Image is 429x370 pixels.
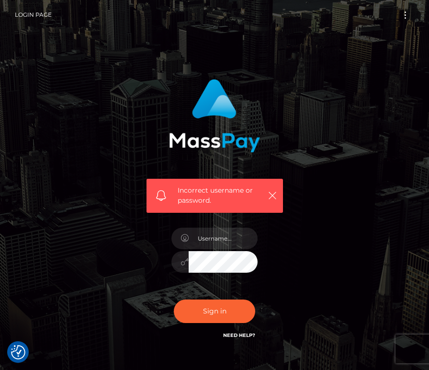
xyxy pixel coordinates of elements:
[11,345,25,359] button: Consent Preferences
[174,300,255,323] button: Sign in
[189,228,258,249] input: Username...
[169,79,260,152] img: MassPay Login
[223,332,255,338] a: Need Help?
[11,345,25,359] img: Revisit consent button
[15,5,52,25] a: Login Page
[396,9,414,22] button: Toggle navigation
[178,185,263,206] span: Incorrect username or password.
